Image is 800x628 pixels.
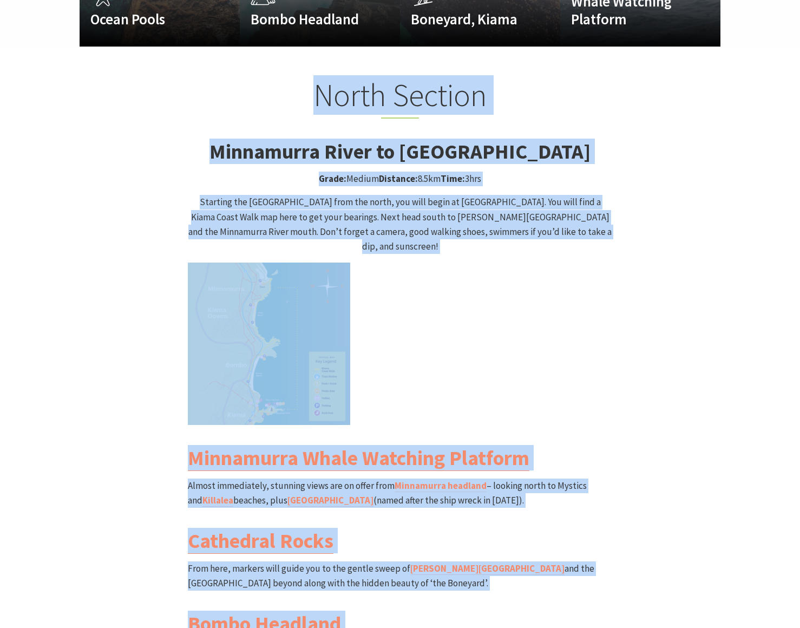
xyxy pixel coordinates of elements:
a: [GEOGRAPHIC_DATA] [287,494,373,507]
h2: North Section [188,76,612,119]
p: Almost immediately, stunning views are on offer from – looking north to Mystics and beaches, plus... [188,479,612,508]
strong: Minnamurra River to [GEOGRAPHIC_DATA] [209,139,591,164]
a: Cathedral Rocks [188,528,333,554]
strong: Distance: [379,173,418,185]
a: Minnamurra headland [395,480,487,492]
a: Killalea [202,494,233,507]
p: Medium 8.5km 3hrs [188,172,612,186]
strong: Grade: [319,173,346,185]
h4: Bombo Headland [251,10,365,28]
p: Starting the [GEOGRAPHIC_DATA] from the north, you will begin at [GEOGRAPHIC_DATA]. You will find... [188,195,612,254]
h4: Boneyard, Kiama [411,10,526,28]
img: Kiama Coast Walk North Section [188,263,350,425]
a: Minnamurra Whale Watching Platform [188,445,529,471]
a: [PERSON_NAME][GEOGRAPHIC_DATA] [410,562,565,575]
strong: Time: [441,173,465,185]
h4: Ocean Pools [90,10,205,28]
p: From here, markers will guide you to the gentle sweep of and the [GEOGRAPHIC_DATA] beyond along w... [188,561,612,591]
